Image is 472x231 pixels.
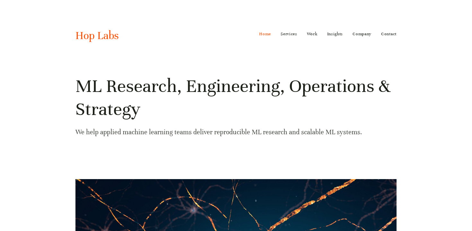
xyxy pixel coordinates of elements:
a: Work [307,29,318,39]
a: Insights [327,29,343,39]
p: We help applied machine learning teams deliver reproducible ML research and scalable ML systems. [75,127,397,138]
a: Company [353,29,371,39]
a: Home [259,29,271,39]
a: Hop Labs [75,29,119,42]
a: Services [281,29,297,39]
h1: ML Research, Engineering, Operations & Strategy [75,75,397,121]
a: Contact [381,29,397,39]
